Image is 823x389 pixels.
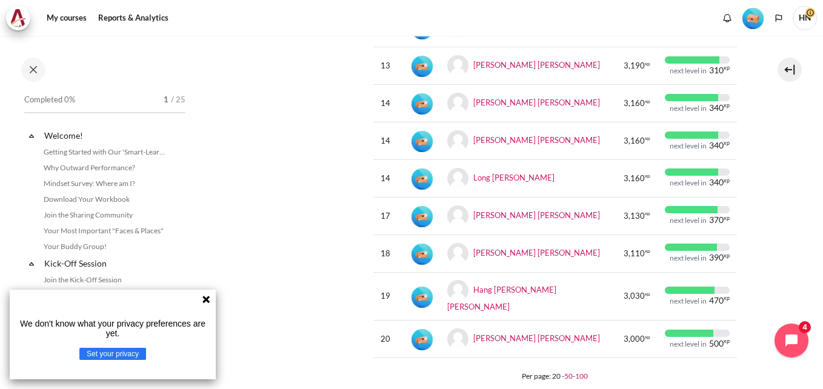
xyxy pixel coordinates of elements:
[709,253,724,262] span: 390
[10,9,27,27] img: Architeck
[709,28,724,37] span: 290
[724,141,730,145] span: xp
[709,178,724,187] span: 340
[738,7,768,29] a: Level #1
[411,130,433,152] div: Level #2
[42,127,172,144] a: Welcome!
[575,371,588,381] a: 100
[411,242,433,265] div: Level #2
[670,141,707,151] div: next level in
[670,104,707,113] div: next level in
[645,212,650,215] span: xp
[42,6,91,30] a: My courses
[373,160,404,198] td: 14
[709,104,724,112] span: 340
[473,135,600,145] a: [PERSON_NAME] [PERSON_NAME]
[670,339,707,349] div: next level in
[473,210,600,220] a: [PERSON_NAME] [PERSON_NAME]
[15,319,211,338] p: We don't know what your privacy preferences are yet.
[25,130,38,142] span: Collapse
[718,9,736,27] div: Show notification window with no new notifications
[473,248,600,258] a: [PERSON_NAME] [PERSON_NAME]
[645,250,650,253] span: xp
[624,98,645,110] span: 3,160
[40,145,172,159] a: Getting Started with Our 'Smart-Learning' Platform
[670,296,707,306] div: next level in
[373,47,404,85] td: 13
[473,98,600,107] a: [PERSON_NAME] [PERSON_NAME]
[670,253,707,263] div: next level in
[624,173,645,185] span: 3,160
[40,239,172,254] a: Your Buddy Group!
[411,205,433,227] div: Level #2
[24,91,185,125] a: Completed 0% 1 / 25
[42,255,172,271] a: Kick-Off Session
[411,329,433,350] img: Level #2
[411,55,433,77] div: Level #2
[447,285,556,311] a: Hang [PERSON_NAME] [PERSON_NAME]
[373,234,404,272] td: 18
[40,176,172,191] a: Mindset Survey: Where am I?
[724,339,730,343] span: xp
[40,161,172,175] a: Why Outward Performance?
[411,93,433,115] img: Level #2
[645,336,650,339] span: xp
[411,328,433,350] div: Level #2
[724,296,730,300] span: xp
[645,100,650,103] span: xp
[624,290,645,302] span: 3,030
[373,122,404,160] td: 14
[411,92,433,115] div: Level #2
[24,94,75,106] span: Completed 0%
[624,248,645,260] span: 3,110
[411,244,433,265] img: Level #2
[411,168,433,190] img: Level #2
[40,192,172,207] a: Download Your Workbook
[522,371,588,381] small: Per page: 20 - -
[6,6,36,30] a: Architeck Architeck
[373,321,404,358] td: 20
[670,178,707,188] div: next level in
[709,66,724,75] span: 310
[709,141,724,150] span: 340
[79,348,146,360] button: Set your privacy
[624,60,645,72] span: 3,190
[411,131,433,152] img: Level #2
[473,333,600,343] a: [PERSON_NAME] [PERSON_NAME]
[373,197,404,234] td: 17
[793,6,817,30] span: HN
[724,254,730,258] span: xp
[411,287,433,308] img: Level #2
[373,272,404,321] td: 19
[40,224,172,238] a: Your Most Important "Faces & Places"
[564,371,573,381] a: 50
[724,179,730,182] span: xp
[411,167,433,190] div: Level #2
[709,296,724,305] span: 470
[25,258,38,270] span: Collapse
[473,60,600,70] a: [PERSON_NAME] [PERSON_NAME]
[742,8,764,29] img: Level #1
[164,94,168,106] span: 1
[40,273,172,287] a: Join the Kick-Off Session
[42,288,172,305] a: Lesson 1: Why Mindset Matters
[724,216,730,220] span: xp
[709,216,724,224] span: 370
[709,339,724,348] span: 500
[645,293,650,296] span: xp
[645,175,650,178] span: xp
[624,210,645,222] span: 3,130
[624,333,645,345] span: 3,000
[94,6,173,30] a: Reports & Analytics
[770,9,788,27] button: Languages
[171,94,185,106] span: / 25
[40,208,172,222] a: Join the Sharing Community
[645,137,650,140] span: xp
[670,66,707,76] div: next level in
[624,135,645,147] span: 3,160
[373,85,404,122] td: 14
[645,62,650,65] span: xp
[793,6,817,30] a: User menu
[742,7,764,29] div: Level #1
[670,216,707,225] div: next level in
